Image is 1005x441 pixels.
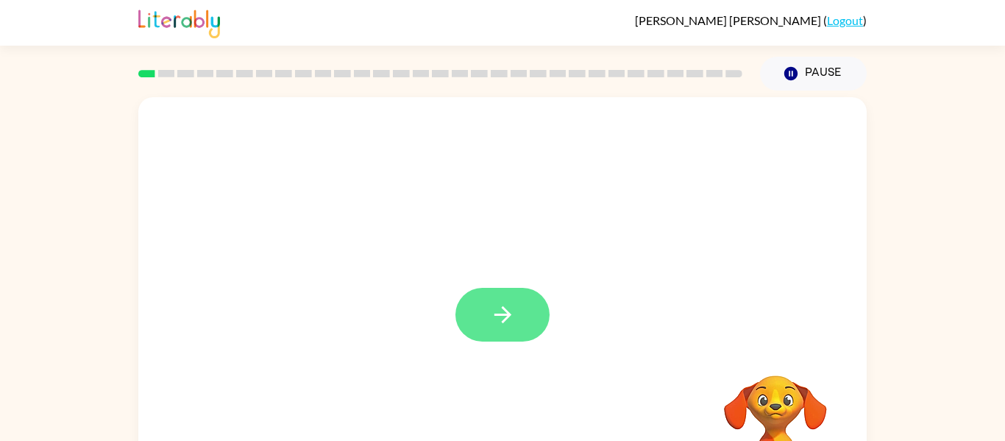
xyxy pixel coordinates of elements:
[760,57,867,91] button: Pause
[635,13,867,27] div: ( )
[635,13,823,27] span: [PERSON_NAME] [PERSON_NAME]
[827,13,863,27] a: Logout
[138,6,220,38] img: Literably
